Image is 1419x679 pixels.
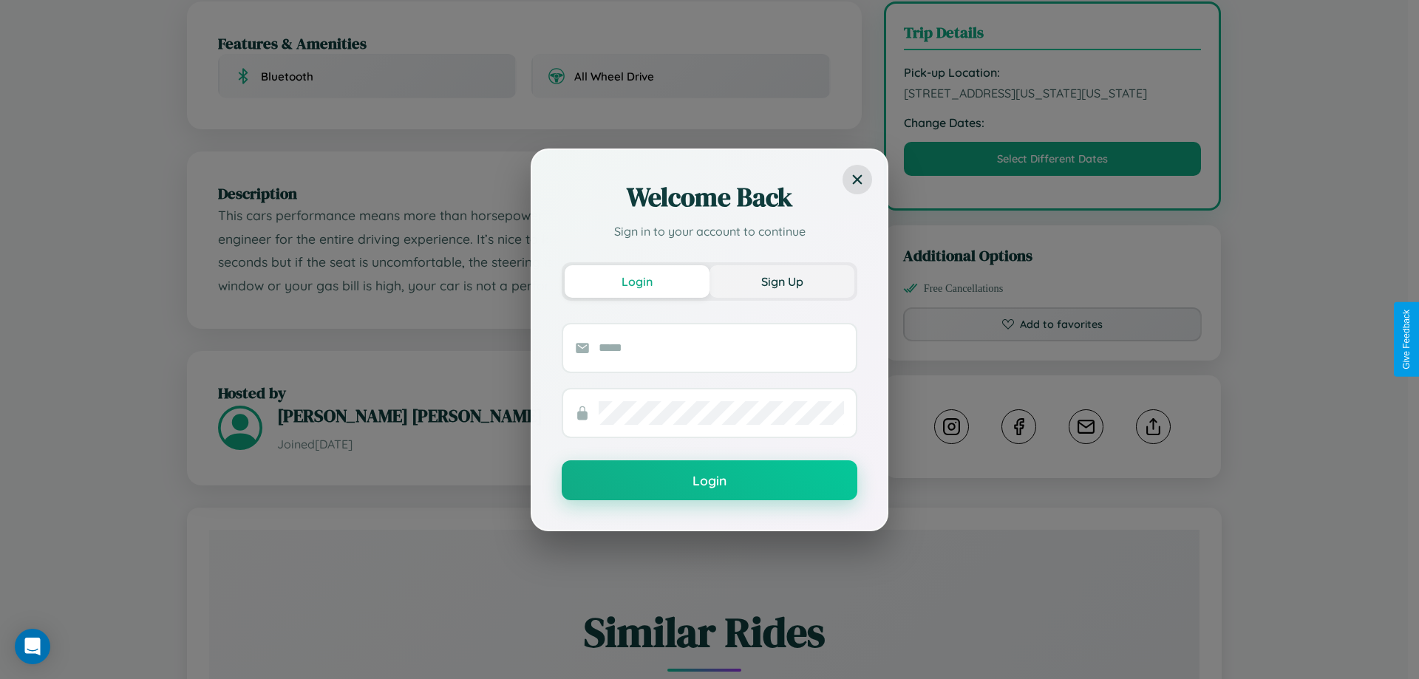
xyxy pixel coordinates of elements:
button: Login [565,265,709,298]
button: Login [562,460,857,500]
button: Sign Up [709,265,854,298]
div: Give Feedback [1401,310,1412,369]
p: Sign in to your account to continue [562,222,857,240]
h2: Welcome Back [562,180,857,215]
div: Open Intercom Messenger [15,629,50,664]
